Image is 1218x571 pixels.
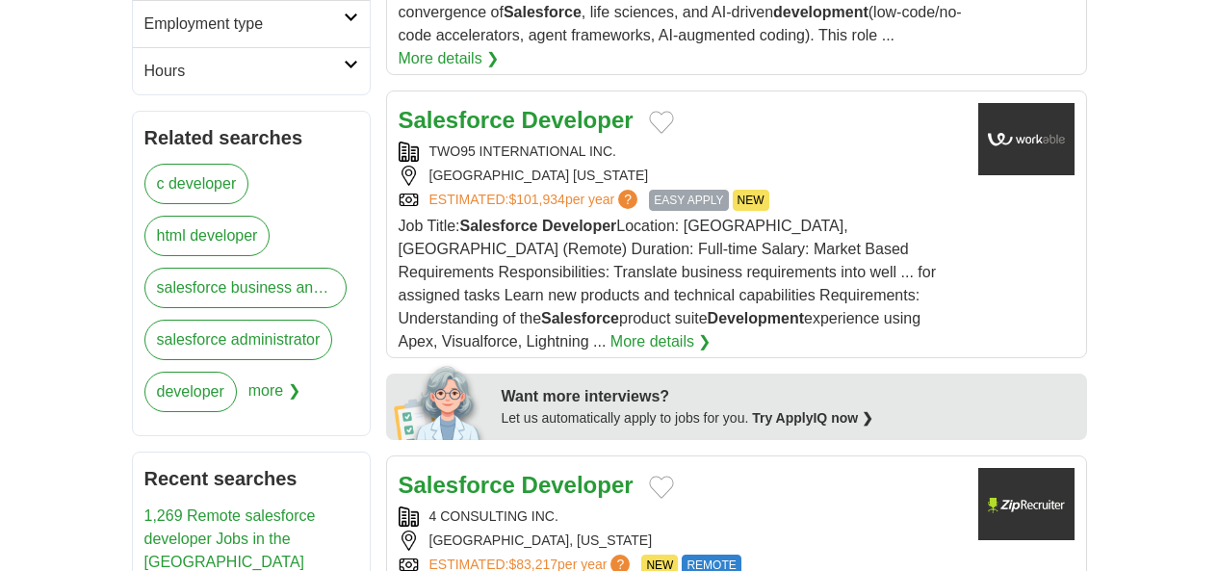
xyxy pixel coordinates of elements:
[610,330,712,353] a: More details ❯
[522,472,634,498] strong: Developer
[773,4,868,20] strong: development
[978,468,1075,540] img: Company logo
[978,103,1075,175] img: Company logo
[144,372,237,412] a: developer
[502,408,1075,428] div: Let us automatically apply to jobs for you.
[399,531,963,551] div: [GEOGRAPHIC_DATA], [US_STATE]
[618,190,637,209] span: ?
[399,142,963,162] div: TWO95 INTERNATIONAL INC.
[649,476,674,499] button: Add to favorite jobs
[399,472,634,498] a: Salesforce Developer
[133,47,370,94] a: Hours
[144,268,347,308] a: salesforce business analyst
[248,372,300,424] span: more ❯
[144,13,344,36] h2: Employment type
[144,164,249,204] a: c developer
[429,190,642,211] a: ESTIMATED:$101,934per year?
[708,310,804,326] strong: Development
[649,190,728,211] span: EASY APPLY
[649,111,674,134] button: Add to favorite jobs
[144,320,333,360] a: salesforce administrator
[394,363,487,440] img: apply-iq-scientist.png
[144,123,358,152] h2: Related searches
[399,107,634,133] a: Salesforce Developer
[504,4,582,20] strong: Salesforce
[752,410,873,426] a: Try ApplyIQ now ❯
[542,218,616,234] strong: Developer
[144,216,271,256] a: html developer
[399,218,936,350] span: Job Title: Location: [GEOGRAPHIC_DATA], [GEOGRAPHIC_DATA] (Remote) Duration: Full-time Salary: Ma...
[399,472,515,498] strong: Salesforce
[508,192,564,207] span: $101,934
[144,60,344,83] h2: Hours
[541,310,619,326] strong: Salesforce
[144,507,316,570] a: 1,269 Remote salesforce developer Jobs in the [GEOGRAPHIC_DATA]
[144,464,358,493] h2: Recent searches
[502,385,1075,408] div: Want more interviews?
[399,47,500,70] a: More details ❯
[522,107,634,133] strong: Developer
[399,506,963,527] div: 4 CONSULTING INC.
[399,107,515,133] strong: Salesforce
[733,190,769,211] span: NEW
[399,166,963,186] div: [GEOGRAPHIC_DATA] [US_STATE]
[460,218,538,234] strong: Salesforce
